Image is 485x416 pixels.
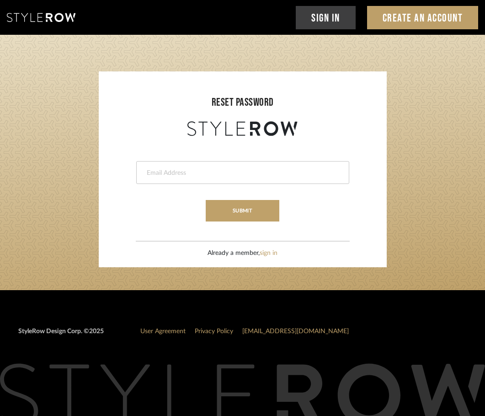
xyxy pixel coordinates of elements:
a: Create an Account [367,6,479,29]
input: Email Address [146,168,337,178]
div: StyleRow Design Corp. ©2025 [18,327,104,344]
div: RESET PASSWORD [108,94,378,111]
a: User Agreement [140,328,186,335]
div: Already a member, [208,249,277,258]
a: sign in [260,250,277,256]
a: [EMAIL_ADDRESS][DOMAIN_NAME] [242,328,349,335]
a: Sign In [296,6,356,29]
button: submit [206,200,279,222]
a: Privacy Policy [195,328,233,335]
